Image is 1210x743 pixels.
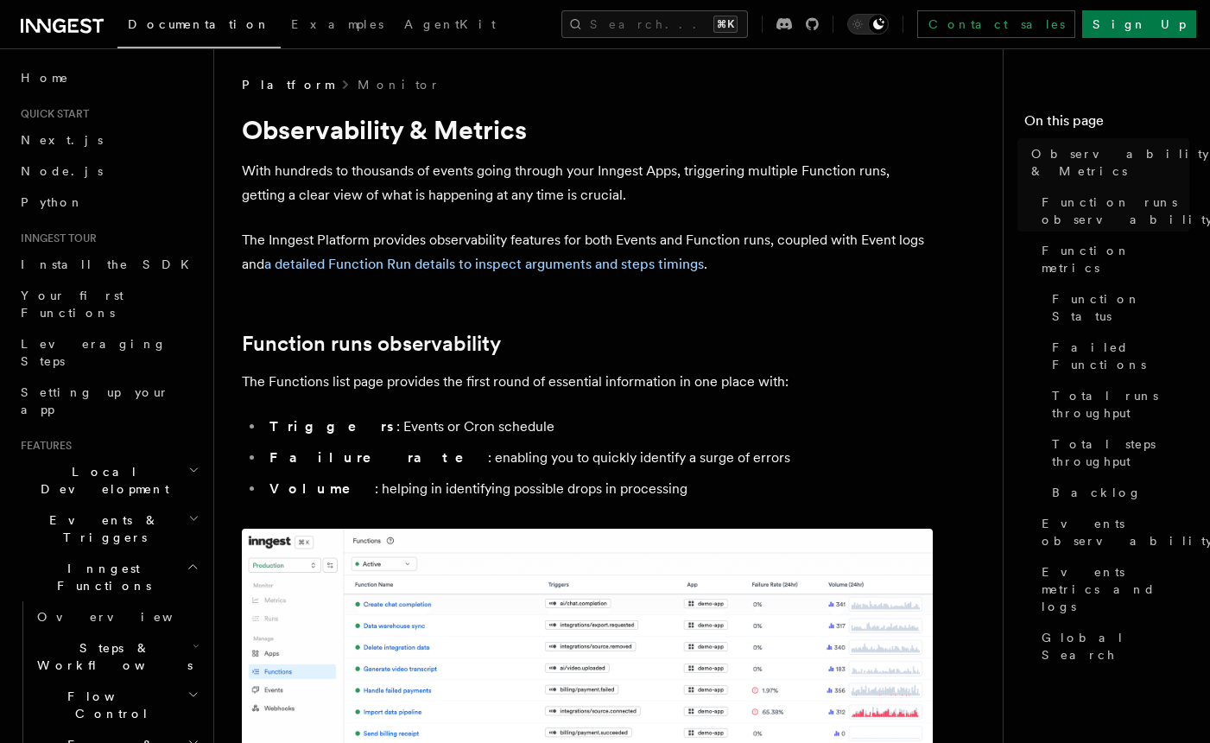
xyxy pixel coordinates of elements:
span: Events metrics and logs [1042,563,1189,615]
a: Python [14,187,203,218]
a: Contact sales [917,10,1075,38]
button: Inngest Functions [14,553,203,601]
strong: Volume [269,480,375,497]
a: Total steps throughput [1045,429,1189,477]
a: Function metrics [1035,235,1189,283]
a: Sign Up [1082,10,1196,38]
a: Leveraging Steps [14,328,203,377]
span: Setting up your app [21,385,169,416]
span: Leveraging Steps [21,337,167,368]
span: Platform [242,76,333,93]
a: Install the SDK [14,249,203,280]
h4: On this page [1024,111,1189,138]
a: Observability & Metrics [1024,138,1189,187]
span: Function Status [1052,290,1189,325]
a: Function Status [1045,283,1189,332]
span: AgentKit [404,17,496,31]
span: Function metrics [1042,242,1189,276]
button: Search...⌘K [561,10,748,38]
span: Backlog [1052,484,1142,501]
p: The Functions list page provides the first round of essential information in one place with: [242,370,933,394]
a: Global Search [1035,622,1189,670]
span: Local Development [14,463,188,498]
span: Events & Triggers [14,511,188,546]
li: : Events or Cron schedule [264,415,933,439]
button: Events & Triggers [14,505,203,553]
a: Setting up your app [14,377,203,425]
strong: Failure rate [269,449,488,466]
button: Toggle dark mode [847,14,889,35]
a: Next.js [14,124,203,156]
span: Steps & Workflows [30,639,193,674]
a: Backlog [1045,477,1189,508]
span: Failed Functions [1052,339,1189,373]
span: Flow Control [30,688,187,722]
span: Python [21,195,84,209]
p: With hundreds to thousands of events going through your Inngest Apps, triggering multiple Functio... [242,159,933,207]
span: Inngest tour [14,232,97,245]
button: Local Development [14,456,203,505]
h1: Observability & Metrics [242,114,933,145]
a: Home [14,62,203,93]
span: Total runs throughput [1052,387,1189,422]
span: Quick start [14,107,89,121]
span: Observability & Metrics [1031,145,1209,180]
a: a detailed Function Run details to inspect arguments and steps timings [264,256,704,272]
span: Overview [37,610,215,624]
a: Examples [281,5,394,47]
kbd: ⌘K [713,16,738,33]
a: Failed Functions [1045,332,1189,380]
a: Your first Functions [14,280,203,328]
a: Overview [30,601,203,632]
span: Features [14,439,72,453]
li: : enabling you to quickly identify a surge of errors [264,446,933,470]
a: Total runs throughput [1045,380,1189,429]
span: Next.js [21,133,103,147]
a: Node.js [14,156,203,187]
span: Inngest Functions [14,560,187,594]
strong: Triggers [269,418,396,435]
span: Global Search [1042,629,1189,664]
span: Node.js [21,164,103,178]
a: Events observability [1035,508,1189,556]
a: AgentKit [394,5,506,47]
button: Steps & Workflows [30,632,203,681]
p: The Inngest Platform provides observability features for both Events and Function runs, coupled w... [242,228,933,276]
a: Events metrics and logs [1035,556,1189,622]
span: Documentation [128,17,270,31]
span: Your first Functions [21,289,124,320]
span: Total steps throughput [1052,435,1189,470]
span: Examples [291,17,383,31]
li: : helping in identifying possible drops in processing [264,477,933,501]
a: Function runs observability [1035,187,1189,235]
button: Flow Control [30,681,203,729]
a: Function runs observability [242,332,501,356]
span: Home [21,69,69,86]
a: Documentation [117,5,281,48]
a: Monitor [358,76,440,93]
span: Install the SDK [21,257,200,271]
